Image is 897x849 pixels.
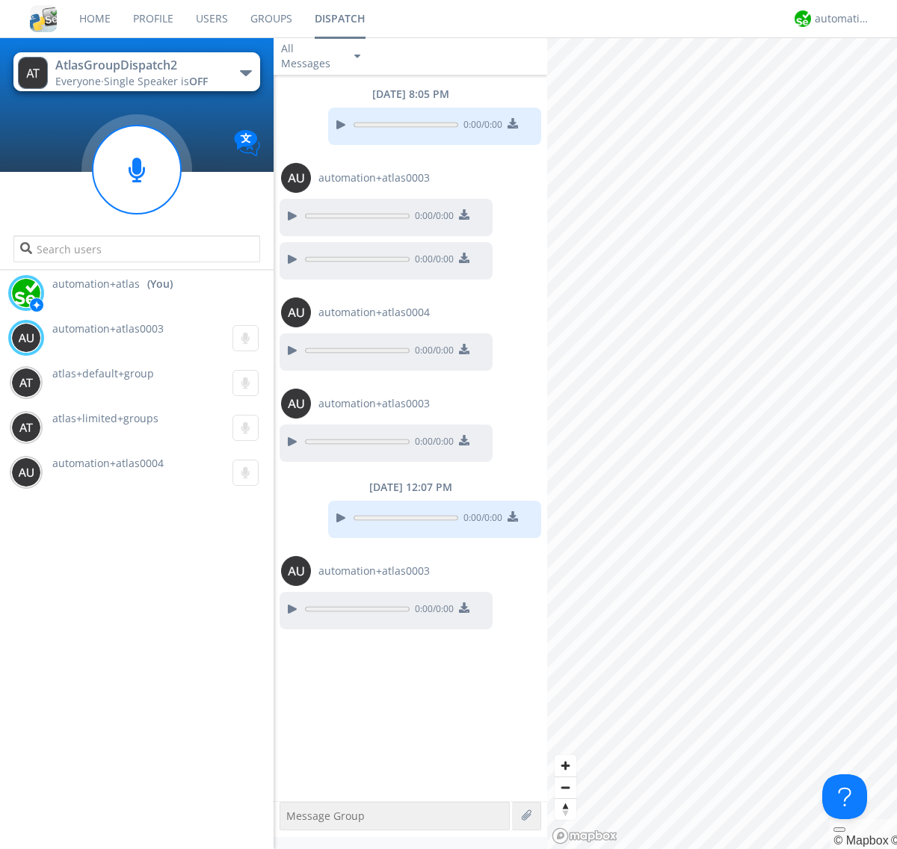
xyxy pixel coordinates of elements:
img: 373638.png [281,297,311,327]
img: d2d01cd9b4174d08988066c6d424eccd [795,10,811,27]
span: 0:00 / 0:00 [410,435,454,451]
img: 373638.png [11,323,41,353]
button: Zoom in [555,755,576,777]
span: 0:00 / 0:00 [410,344,454,360]
button: Reset bearing to north [555,798,576,820]
span: atlas+default+group [52,366,154,380]
a: Mapbox [833,834,888,847]
span: OFF [189,74,208,88]
span: automation+atlas [52,277,140,291]
span: 0:00 / 0:00 [410,253,454,269]
span: 0:00 / 0:00 [458,118,502,135]
img: download media button [508,511,518,522]
iframe: Toggle Customer Support [822,774,867,819]
img: Translation enabled [234,130,260,156]
span: automation+atlas0004 [318,305,430,320]
img: 373638.png [18,57,48,89]
img: 373638.png [11,413,41,442]
img: download media button [459,435,469,445]
span: 0:00 / 0:00 [410,209,454,226]
button: AtlasGroupDispatch2Everyone·Single Speaker isOFF [13,52,259,91]
div: AtlasGroupDispatch2 [55,57,224,74]
span: 0:00 / 0:00 [410,602,454,619]
img: download media button [459,602,469,613]
img: download media button [459,209,469,220]
div: Everyone · [55,74,224,89]
span: automation+atlas0003 [318,564,430,578]
span: automation+atlas0003 [52,321,164,336]
button: Zoom out [555,777,576,798]
span: automation+atlas0003 [318,170,430,185]
a: Mapbox logo [552,827,617,845]
img: 373638.png [281,556,311,586]
button: Toggle attribution [833,827,845,832]
div: All Messages [281,41,341,71]
span: automation+atlas0003 [318,396,430,411]
img: d2d01cd9b4174d08988066c6d424eccd [11,278,41,308]
div: automation+atlas [815,11,871,26]
img: download media button [459,253,469,263]
span: Single Speaker is [104,74,208,88]
div: [DATE] 12:07 PM [274,480,547,495]
span: atlas+limited+groups [52,411,158,425]
img: 373638.png [11,457,41,487]
img: cddb5a64eb264b2086981ab96f4c1ba7 [30,5,57,32]
img: download media button [459,344,469,354]
input: Search users [13,235,259,262]
span: automation+atlas0004 [52,456,164,470]
span: 0:00 / 0:00 [458,511,502,528]
img: download media button [508,118,518,129]
img: 373638.png [281,389,311,419]
img: 373638.png [281,163,311,193]
div: (You) [147,277,173,291]
div: [DATE] 8:05 PM [274,87,547,102]
span: Zoom out [555,777,576,798]
img: 373638.png [11,368,41,398]
img: caret-down-sm.svg [354,55,360,58]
